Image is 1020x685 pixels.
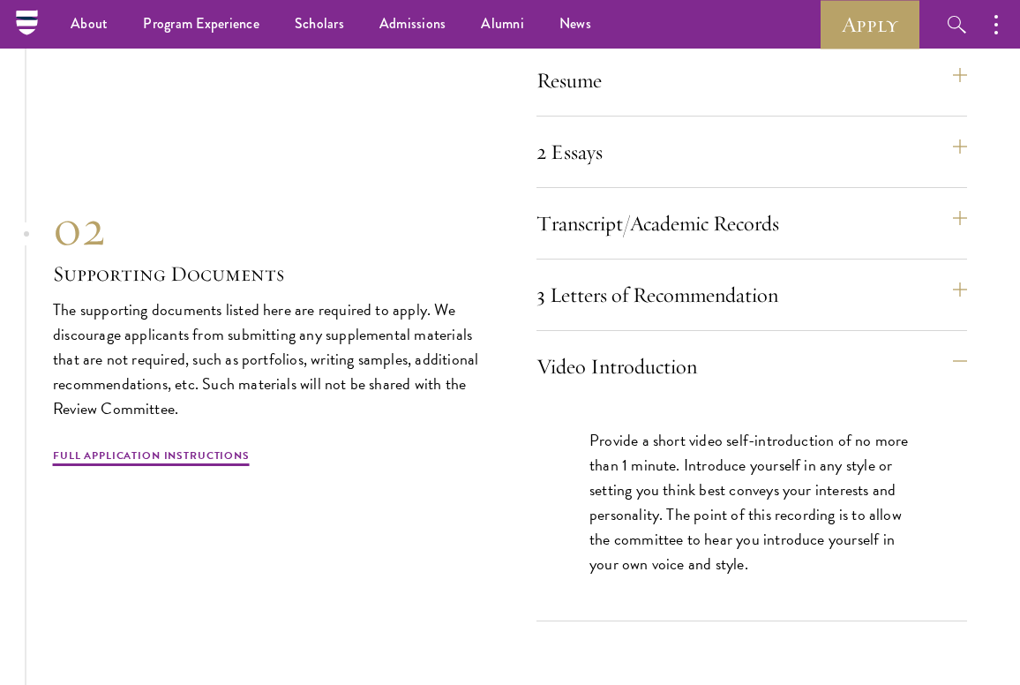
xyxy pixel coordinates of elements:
[53,259,484,289] h3: Supporting Documents
[536,59,967,102] button: Resume
[53,297,484,421] p: The supporting documents listed here are required to apply. We discourage applicants from submitt...
[536,131,967,173] button: 2 Essays
[53,197,484,259] div: 02
[53,448,250,469] a: Full Application Instructions
[536,274,967,316] button: 3 Letters of Recommendation
[536,202,967,245] button: Transcript/Academic Records
[589,428,914,576] p: Provide a short video self-introduction of no more than 1 minute. Introduce yourself in any style...
[536,345,967,388] button: Video Introduction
